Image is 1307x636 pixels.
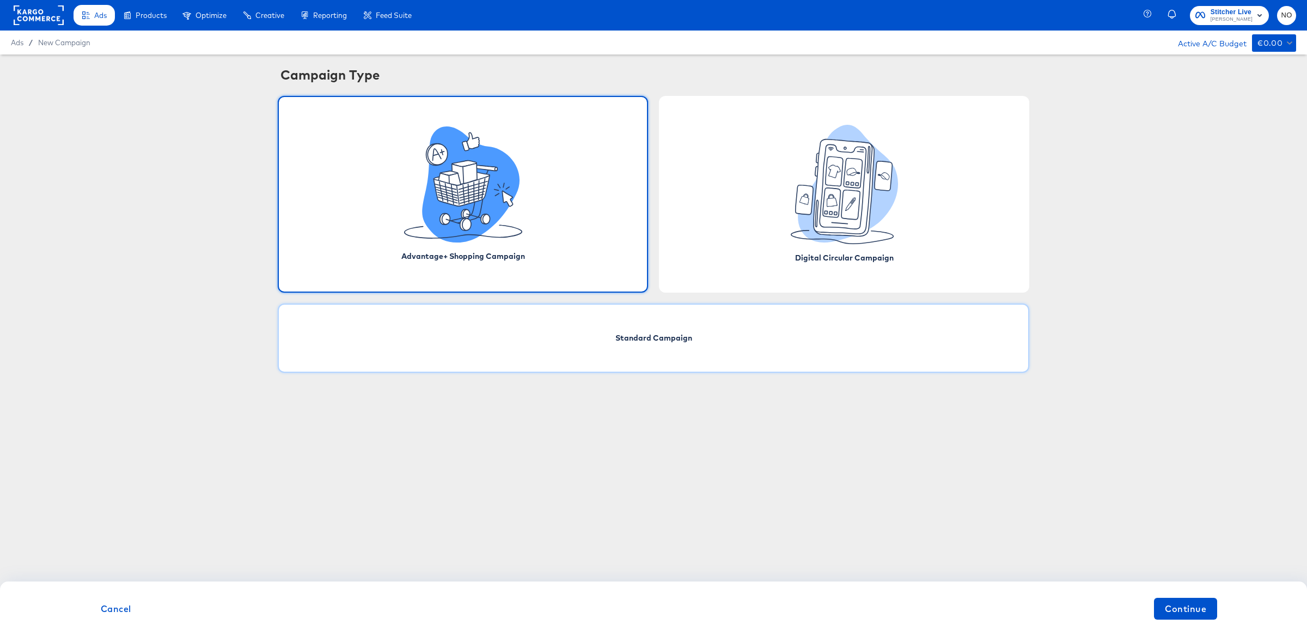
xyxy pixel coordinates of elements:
div: Campaign Type [280,65,1029,84]
span: Creative [255,11,284,20]
span: Products [136,11,167,20]
div: €0.00 [1257,37,1282,50]
button: Cancel [90,598,142,620]
span: Cancel [101,601,131,616]
span: Stitcher Live [1211,7,1253,18]
span: Advantage+ Shopping Campaign [401,251,525,261]
button: Stitcher Live[PERSON_NAME] [1190,6,1269,25]
span: / [23,38,38,47]
span: Ads [11,38,23,47]
button: €0.00 [1252,34,1296,52]
span: [PERSON_NAME] [1211,15,1253,24]
span: Continue [1165,601,1206,616]
span: Ads [94,11,107,20]
a: New Campaign [38,38,90,47]
button: Continue [1154,598,1217,620]
span: Feed Suite [376,11,412,20]
span: Optimize [196,11,227,20]
span: Reporting [313,11,347,20]
button: NO [1277,6,1296,25]
span: Digital Circular Campaign [795,253,894,263]
span: Standard Campaign [615,332,692,343]
span: NO [1281,9,1292,22]
div: Active A/C Budget [1166,34,1247,51]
